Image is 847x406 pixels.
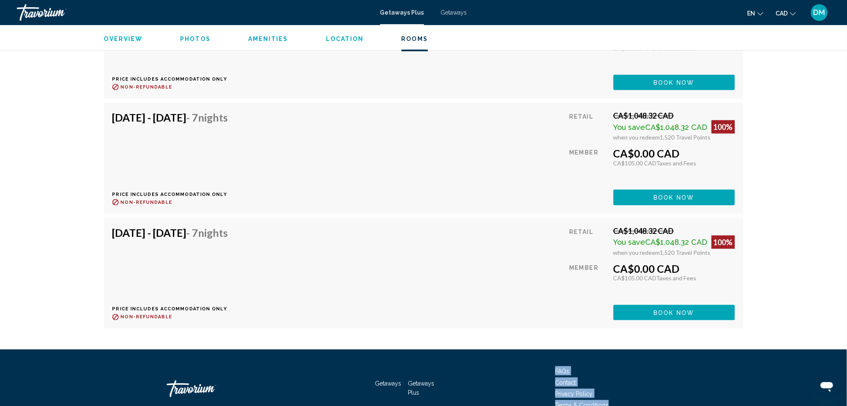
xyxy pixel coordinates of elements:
[712,236,735,249] div: 100%
[814,8,825,17] span: DM
[121,200,172,205] span: Non-refundable
[198,111,228,124] span: Nights
[326,36,364,42] span: Location
[776,7,796,19] button: Change currency
[112,111,228,124] h4: [DATE] - [DATE]
[646,238,707,246] span: CA$1,048.32 CAD
[613,111,735,120] div: CA$1,048.32 CAD
[408,381,434,396] a: Getaways Plus
[748,7,763,19] button: Change language
[441,9,467,16] a: Getaways
[613,238,646,246] span: You save
[112,307,234,312] p: Price includes accommodation only
[167,376,250,401] a: Travorium
[613,123,646,132] span: You save
[180,35,211,43] button: Photos
[104,36,143,42] span: Overview
[248,36,288,42] span: Amenities
[814,373,840,399] iframe: Button to launch messaging window
[613,249,660,256] span: when you redeem
[248,35,288,43] button: Amenities
[748,10,755,17] span: en
[569,226,607,256] div: Retail
[555,391,593,398] a: Privacy Policy
[121,315,172,320] span: Non-refundable
[613,226,735,236] div: CA$1,048.32 CAD
[555,368,570,375] a: FAQs
[375,381,402,387] a: Getaways
[17,4,372,21] a: Travorium
[326,35,364,43] button: Location
[613,305,735,320] button: Book now
[198,226,228,239] span: Nights
[569,111,607,141] div: Retail
[646,123,707,132] span: CA$1,048.32 CAD
[613,75,735,90] button: Book now
[121,84,172,90] span: Non-refundable
[402,35,428,43] button: Rooms
[660,249,711,256] span: 1,520 Travel Points
[112,226,228,239] h4: [DATE] - [DATE]
[569,262,607,299] div: Member
[112,192,234,197] p: Price includes accommodation only
[180,36,211,42] span: Photos
[656,160,697,167] span: Taxes and Fees
[654,195,694,201] span: Book now
[402,36,428,42] span: Rooms
[660,134,711,141] span: 1,520 Travel Points
[613,160,735,167] div: CA$105.00 CAD
[809,4,830,21] button: User Menu
[613,262,735,275] div: CA$0.00 CAD
[112,76,234,82] p: Price includes accommodation only
[613,275,735,282] div: CA$105.00 CAD
[187,226,228,239] span: - 7
[656,275,697,282] span: Taxes and Fees
[712,120,735,134] div: 100%
[654,310,694,316] span: Book now
[104,35,143,43] button: Overview
[654,79,694,86] span: Book now
[613,190,735,205] button: Book now
[613,147,735,160] div: CA$0.00 CAD
[187,111,228,124] span: - 7
[380,9,424,16] a: Getaways Plus
[613,134,660,141] span: when you redeem
[555,380,576,386] a: Contact
[776,10,788,17] span: CAD
[569,147,607,183] div: Member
